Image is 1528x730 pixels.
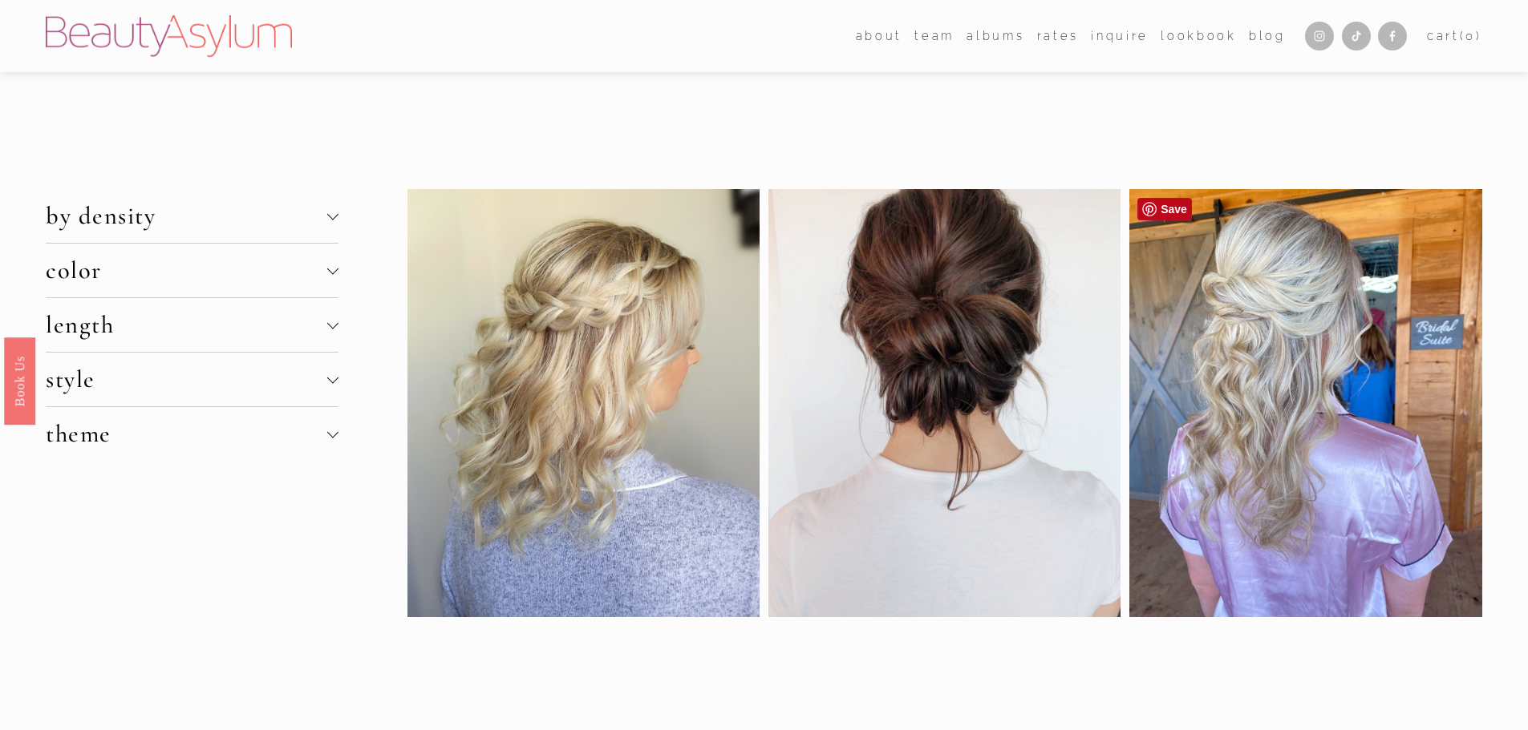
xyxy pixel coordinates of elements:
[1161,24,1236,47] a: Lookbook
[46,189,338,243] button: by density
[46,407,338,461] button: theme
[46,256,326,285] span: color
[46,353,338,406] button: style
[1427,26,1482,46] a: 0 items in cart
[46,419,326,449] span: theme
[967,24,1024,47] a: albums
[1137,198,1192,220] a: Pin it!
[4,337,35,424] a: Book Us
[46,298,338,352] button: length
[46,15,292,57] img: Beauty Asylum | Bridal Hair &amp; Makeup Charlotte &amp; Atlanta
[1378,22,1407,50] a: Facebook
[1037,24,1079,47] a: Rates
[914,24,954,47] a: folder dropdown
[46,201,326,231] span: by density
[1465,29,1476,42] span: 0
[1342,22,1371,50] a: TikTok
[914,26,954,46] span: team
[856,26,902,46] span: about
[1249,24,1286,47] a: Blog
[46,310,326,340] span: length
[856,24,902,47] a: folder dropdown
[1460,29,1482,42] span: ( )
[1305,22,1334,50] a: Instagram
[1091,24,1149,47] a: Inquire
[46,244,338,297] button: color
[46,365,326,394] span: style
